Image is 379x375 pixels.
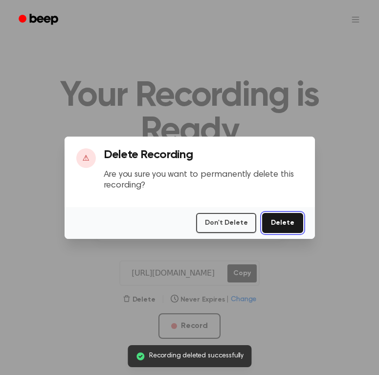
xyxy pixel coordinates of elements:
button: Open menu [344,8,367,31]
span: Recording deleted successfully [149,351,244,361]
h3: Delete Recording [104,148,303,162]
div: ⚠ [76,148,96,168]
button: Don't Delete [196,213,256,233]
button: Delete [262,213,303,233]
a: Beep [12,10,67,29]
p: Are you sure you want to permanently delete this recording? [104,169,303,191]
